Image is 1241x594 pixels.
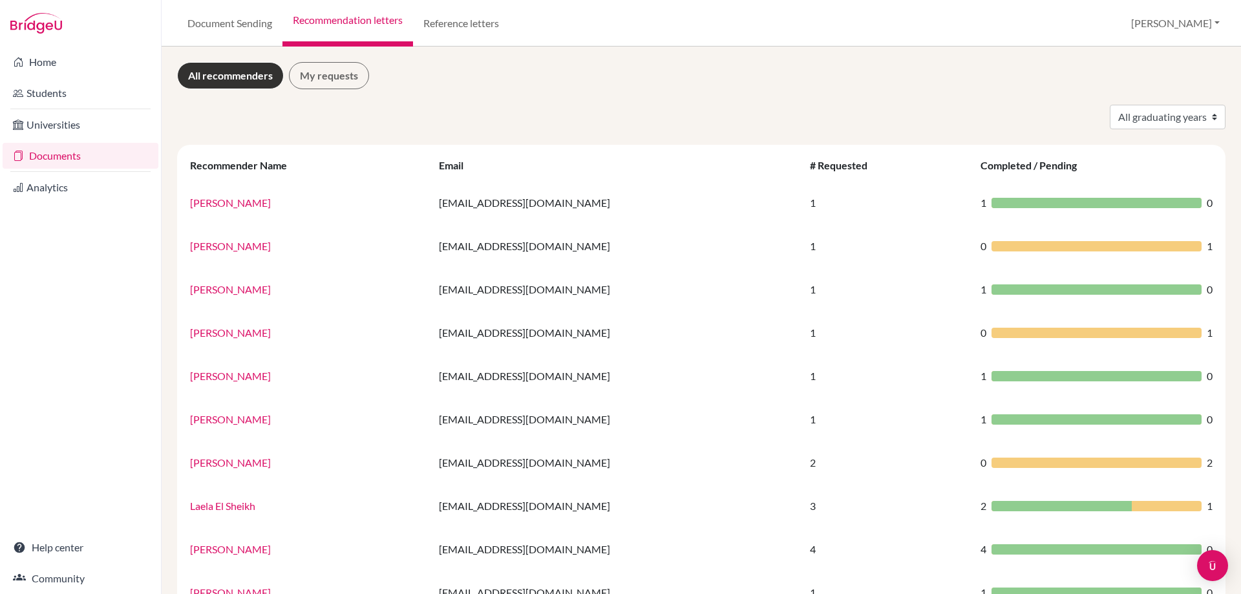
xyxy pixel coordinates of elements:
[190,196,271,209] a: [PERSON_NAME]
[190,413,271,425] a: [PERSON_NAME]
[190,240,271,252] a: [PERSON_NAME]
[1197,550,1228,581] div: Open Intercom Messenger
[3,112,158,138] a: Universities
[981,498,986,514] span: 2
[802,484,973,527] td: 3
[802,224,973,268] td: 1
[810,159,880,171] div: # Requested
[1207,195,1213,211] span: 0
[431,441,802,484] td: [EMAIL_ADDRESS][DOMAIN_NAME]
[3,49,158,75] a: Home
[3,535,158,560] a: Help center
[431,484,802,527] td: [EMAIL_ADDRESS][DOMAIN_NAME]
[1207,239,1213,254] span: 1
[1207,412,1213,427] span: 0
[3,143,158,169] a: Documents
[981,325,986,341] span: 0
[431,527,802,571] td: [EMAIL_ADDRESS][DOMAIN_NAME]
[802,398,973,441] td: 1
[981,159,1090,171] div: Completed / Pending
[431,354,802,398] td: [EMAIL_ADDRESS][DOMAIN_NAME]
[1207,542,1213,557] span: 0
[289,62,369,89] a: My requests
[802,268,973,311] td: 1
[802,181,973,224] td: 1
[431,398,802,441] td: [EMAIL_ADDRESS][DOMAIN_NAME]
[190,283,271,295] a: [PERSON_NAME]
[981,239,986,254] span: 0
[431,311,802,354] td: [EMAIL_ADDRESS][DOMAIN_NAME]
[3,175,158,200] a: Analytics
[981,542,986,557] span: 4
[431,224,802,268] td: [EMAIL_ADDRESS][DOMAIN_NAME]
[1207,325,1213,341] span: 1
[3,566,158,591] a: Community
[3,80,158,106] a: Students
[981,412,986,427] span: 1
[981,368,986,384] span: 1
[1207,368,1213,384] span: 0
[981,282,986,297] span: 1
[802,311,973,354] td: 1
[431,268,802,311] td: [EMAIL_ADDRESS][DOMAIN_NAME]
[190,370,271,382] a: [PERSON_NAME]
[190,456,271,469] a: [PERSON_NAME]
[802,527,973,571] td: 4
[190,326,271,339] a: [PERSON_NAME]
[802,441,973,484] td: 2
[190,543,271,555] a: [PERSON_NAME]
[190,500,255,512] a: Laela El Sheikh
[190,159,300,171] div: Recommender Name
[431,181,802,224] td: [EMAIL_ADDRESS][DOMAIN_NAME]
[802,354,973,398] td: 1
[981,195,986,211] span: 1
[981,455,986,471] span: 0
[177,62,284,89] a: All recommenders
[1125,11,1225,36] button: [PERSON_NAME]
[1207,282,1213,297] span: 0
[1207,498,1213,514] span: 1
[439,159,476,171] div: Email
[1207,455,1213,471] span: 2
[10,13,62,34] img: Bridge-U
